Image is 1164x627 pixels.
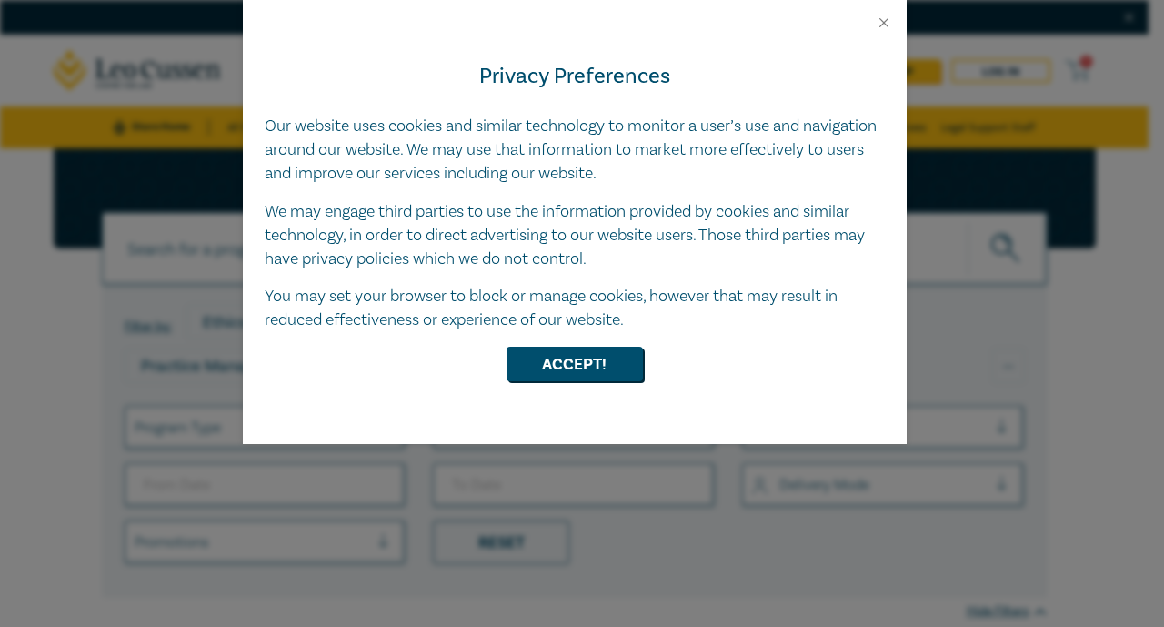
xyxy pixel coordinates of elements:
[265,200,885,271] p: We may engage third parties to use the information provided by cookies and similar technology, in...
[265,60,885,93] h4: Privacy Preferences
[265,115,885,186] p: Our website uses cookies and similar technology to monitor a user’s use and navigation around our...
[265,285,885,332] p: You may set your browser to block or manage cookies, however that may result in reduced effective...
[876,15,892,31] button: Close
[507,347,643,381] button: Accept!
